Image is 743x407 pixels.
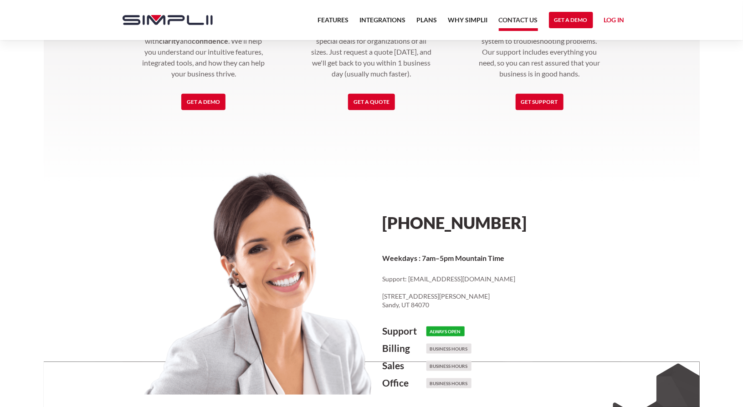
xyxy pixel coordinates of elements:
[123,15,213,25] img: Simplii
[499,15,538,31] a: Contact US
[383,254,505,262] strong: Weekdays : 7am–5pm Mountain Time
[383,326,426,336] h4: Support
[426,361,471,371] h6: Business Hours
[348,94,395,110] a: Get a Quote
[426,378,471,388] h6: Business Hours
[448,15,488,31] a: Why Simplii
[383,275,630,310] p: Support: [EMAIL_ADDRESS][DOMAIN_NAME] ‍ [STREET_ADDRESS][PERSON_NAME] Sandy, UT 84070
[426,344,471,354] h6: Business Hours
[308,14,435,79] p: We offer special deals for organizations of all sizes. Just request a quote [DATE], and we'll get...
[383,213,527,233] a: [PHONE_NUMBER]
[181,94,225,110] a: Get a Demo
[383,377,426,388] h4: Office
[383,360,426,371] h4: Sales
[549,12,593,28] a: Get a Demo
[159,36,180,45] strong: clarity
[360,15,406,31] a: Integrations
[417,15,437,31] a: Plans
[604,15,625,28] a: Log in
[477,14,603,79] p: from setting up your phone system to troubleshooting problems. Our support includes everything yo...
[141,14,267,79] p: Our dedicated reps are ready to answer your questions with and . We'll help you understand our in...
[516,94,564,110] a: Get Support
[318,15,349,31] a: Features
[192,36,228,45] strong: confidence
[426,326,465,336] h6: Always Open
[383,343,426,354] h4: Billing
